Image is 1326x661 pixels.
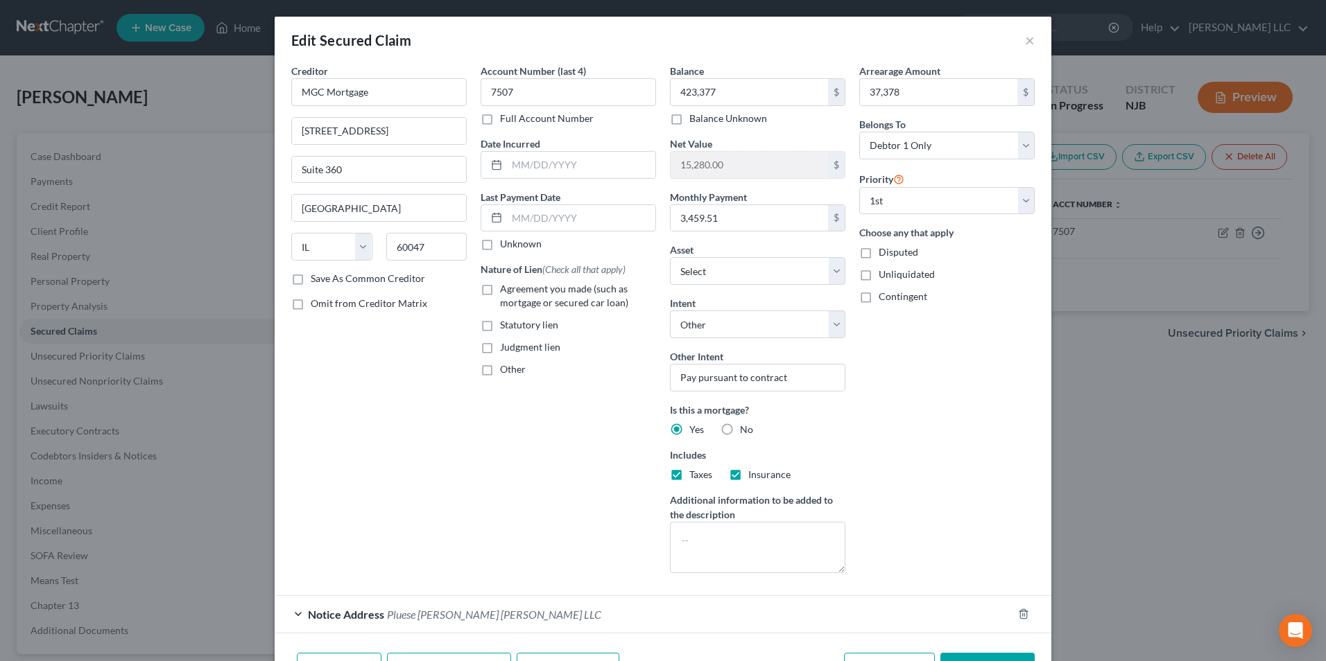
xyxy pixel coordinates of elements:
label: Balance Unknown [689,112,767,125]
input: 0.00 [671,205,828,231]
input: Apt, Suite, etc... [292,157,466,183]
span: Pluese [PERSON_NAME] [PERSON_NAME] LLC [387,608,601,621]
label: Arrearage Amount [859,64,940,78]
label: Priority [859,170,904,187]
label: Full Account Number [500,112,594,125]
span: Notice Address [308,608,384,621]
span: Omit from Creditor Matrix [311,297,427,309]
input: XXXX [481,78,656,106]
input: Enter zip... [386,233,467,261]
span: Contingent [879,290,927,302]
span: Insurance [748,468,791,480]
span: Judgment lien [500,341,560,353]
div: $ [828,205,845,231]
span: Statutory lien [500,319,558,330]
input: 0.00 [671,79,828,105]
label: Date Incurred [481,136,540,151]
div: Edit Secured Claim [291,30,411,50]
span: Disputed [879,246,918,258]
span: (Check all that apply) [542,263,626,275]
input: Specify... [670,364,845,391]
input: Enter address... [292,118,466,144]
span: Asset [670,244,694,256]
label: Balance [670,64,704,78]
span: Yes [689,423,704,435]
span: Creditor [291,65,328,77]
button: × [1025,32,1035,49]
label: Additional information to be added to the description [670,493,845,522]
input: Enter city... [292,195,466,221]
label: Monthly Payment [670,190,747,204]
div: Open Intercom Messenger [1279,614,1312,647]
input: Search creditor by name... [291,78,467,106]
input: 0.00 [671,152,828,178]
span: No [740,423,753,435]
label: Is this a mortgage? [670,403,845,417]
label: Choose any that apply [859,225,1035,240]
span: Other [500,363,526,375]
span: Belongs To [859,118,906,130]
span: Unliquidated [879,268,935,280]
label: Save As Common Creditor [311,272,425,285]
div: $ [828,152,845,178]
label: Other Intent [670,349,723,364]
div: $ [828,79,845,105]
label: Net Value [670,136,712,151]
div: $ [1017,79,1034,105]
input: MM/DD/YYYY [507,152,655,178]
span: Taxes [689,468,712,480]
span: Agreement you made (such as mortgage or secured car loan) [500,283,628,308]
label: Includes [670,448,845,462]
label: Nature of Lien [481,262,626,276]
input: MM/DD/YYYY [507,205,655,231]
label: Intent [670,296,696,310]
label: Unknown [500,237,542,251]
label: Account Number (last 4) [481,64,586,78]
input: 0.00 [860,79,1017,105]
label: Last Payment Date [481,190,560,204]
